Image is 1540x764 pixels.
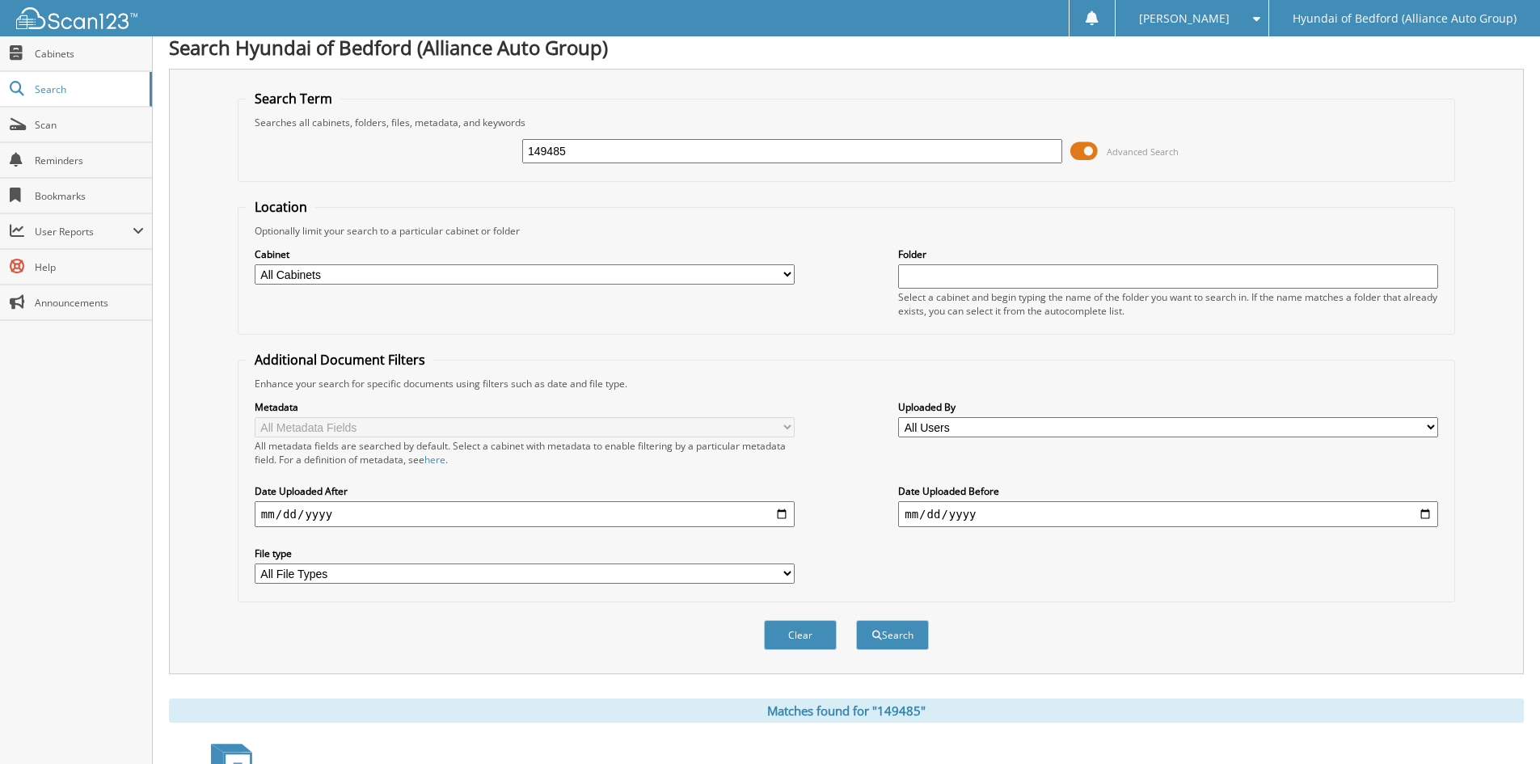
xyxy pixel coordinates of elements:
[1459,686,1540,764] iframe: Chat Widget
[35,82,141,96] span: Search
[35,189,144,203] span: Bookmarks
[255,439,795,466] div: All metadata fields are searched by default. Select a cabinet with metadata to enable filtering b...
[247,198,315,216] legend: Location
[35,225,133,238] span: User Reports
[898,290,1438,318] div: Select a cabinet and begin typing the name of the folder you want to search in. If the name match...
[898,400,1438,414] label: Uploaded By
[856,620,929,650] button: Search
[169,34,1524,61] h1: Search Hyundai of Bedford (Alliance Auto Group)
[35,154,144,167] span: Reminders
[898,484,1438,498] label: Date Uploaded Before
[1139,14,1230,23] span: [PERSON_NAME]
[898,247,1438,261] label: Folder
[16,7,137,29] img: scan123-logo-white.svg
[247,351,433,369] legend: Additional Document Filters
[255,547,795,560] label: File type
[1293,14,1517,23] span: Hyundai of Bedford (Alliance Auto Group)
[35,118,144,132] span: Scan
[898,501,1438,527] input: end
[35,296,144,310] span: Announcements
[247,377,1446,390] div: Enhance your search for specific documents using filters such as date and file type.
[35,260,144,274] span: Help
[247,224,1446,238] div: Optionally limit your search to a particular cabinet or folder
[1107,146,1179,158] span: Advanced Search
[255,247,795,261] label: Cabinet
[247,90,340,108] legend: Search Term
[424,453,445,466] a: here
[247,116,1446,129] div: Searches all cabinets, folders, files, metadata, and keywords
[255,501,795,527] input: start
[255,484,795,498] label: Date Uploaded After
[169,699,1524,723] div: Matches found for "149485"
[764,620,837,650] button: Clear
[255,400,795,414] label: Metadata
[35,47,144,61] span: Cabinets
